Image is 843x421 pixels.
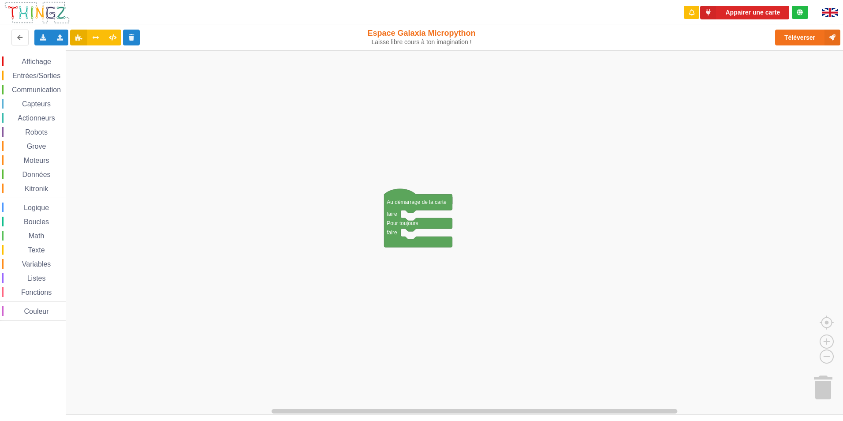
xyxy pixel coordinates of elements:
[20,58,52,65] span: Affichage
[822,8,838,17] img: gb.png
[23,185,49,192] span: Kitronik
[24,128,49,136] span: Robots
[22,157,51,164] span: Moteurs
[792,6,808,19] div: Tu es connecté au serveur de création de Thingz
[348,28,495,46] div: Espace Galaxia Micropython
[16,114,56,122] span: Actionneurs
[26,143,48,150] span: Grove
[4,1,70,24] img: thingz_logo.png
[387,199,447,205] text: Au démarrage de la carte
[21,100,52,108] span: Capteurs
[11,86,62,94] span: Communication
[387,220,418,226] text: Pour toujours
[21,171,52,178] span: Données
[21,260,52,268] span: Variables
[27,232,46,240] span: Math
[22,218,50,226] span: Boucles
[23,308,50,315] span: Couleur
[20,289,53,296] span: Fonctions
[775,30,840,45] button: Téléverser
[348,38,495,46] div: Laisse libre cours à ton imagination !
[26,246,46,254] span: Texte
[26,274,47,282] span: Listes
[700,6,789,19] button: Appairer une carte
[387,229,397,236] text: faire
[387,211,397,217] text: faire
[22,204,50,211] span: Logique
[11,72,62,79] span: Entrées/Sorties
